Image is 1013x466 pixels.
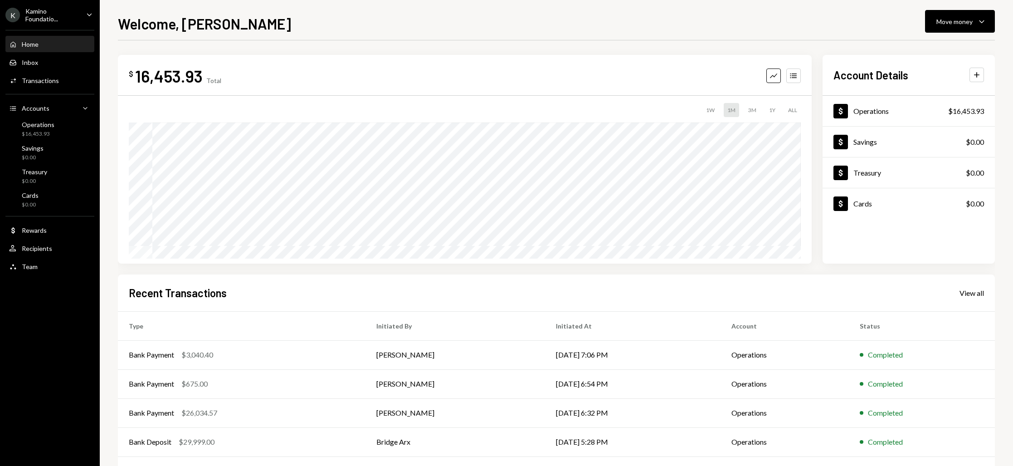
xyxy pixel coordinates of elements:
div: $0.00 [22,177,47,185]
td: [PERSON_NAME] [365,398,545,427]
a: Inbox [5,54,94,70]
div: Move money [936,17,973,26]
div: 16,453.93 [135,66,203,86]
div: Team [22,263,38,270]
a: Cards$0.00 [823,188,995,219]
td: [DATE] 6:32 PM [545,398,721,427]
h1: Welcome, [PERSON_NAME] [118,15,291,33]
a: Cards$0.00 [5,189,94,211]
div: $675.00 [181,378,208,389]
div: Savings [22,144,44,152]
div: $0.00 [966,167,984,178]
a: Home [5,36,94,52]
td: Operations [721,369,849,398]
th: Initiated By [365,311,545,340]
div: $0.00 [22,154,44,162]
div: $0.00 [966,198,984,209]
div: Operations [22,121,54,128]
a: Operations$16,453.93 [5,118,94,140]
a: View all [959,288,984,298]
button: Move money [925,10,995,33]
div: Bank Deposit [129,437,171,447]
th: Type [118,311,365,340]
div: 3M [745,103,760,117]
div: Completed [868,407,903,418]
div: $0.00 [22,201,39,209]
div: 1W [702,103,718,117]
div: Rewards [22,226,47,234]
div: $ [129,69,133,78]
td: Operations [721,340,849,369]
a: Savings$0.00 [5,142,94,163]
a: Treasury$0.00 [5,165,94,187]
a: Accounts [5,100,94,116]
div: Kamino Foundatio... [25,7,79,23]
div: Completed [868,378,903,389]
a: Team [5,258,94,275]
div: Bank Payment [129,349,174,360]
div: Transactions [22,77,59,84]
div: Accounts [22,104,49,112]
div: $3,040.40 [181,349,213,360]
div: ALL [784,103,801,117]
a: Recipients [5,240,94,256]
td: Bridge Arx [365,427,545,456]
h2: Account Details [833,68,908,83]
div: Savings [853,137,877,146]
div: Cards [22,191,39,199]
th: Account [721,311,849,340]
a: Operations$16,453.93 [823,96,995,126]
div: Completed [868,437,903,447]
th: Initiated At [545,311,721,340]
div: Treasury [22,168,47,176]
div: Bank Payment [129,378,174,389]
div: Treasury [853,168,881,177]
td: [DATE] 5:28 PM [545,427,721,456]
a: Treasury$0.00 [823,157,995,188]
a: Rewards [5,222,94,238]
td: [PERSON_NAME] [365,340,545,369]
div: 1Y [765,103,779,117]
div: Operations [853,107,889,115]
div: $26,034.57 [181,407,217,418]
td: [DATE] 7:06 PM [545,340,721,369]
div: 1M [724,103,739,117]
a: Transactions [5,72,94,88]
div: Bank Payment [129,407,174,418]
td: [DATE] 6:54 PM [545,369,721,398]
td: [PERSON_NAME] [365,369,545,398]
div: Home [22,40,39,48]
td: Operations [721,427,849,456]
div: Inbox [22,59,38,66]
div: Total [206,77,221,84]
div: $29,999.00 [179,437,214,447]
div: Recipients [22,245,52,252]
a: Savings$0.00 [823,127,995,157]
div: $0.00 [966,137,984,147]
div: K [5,8,20,22]
div: $16,453.93 [948,106,984,117]
td: Operations [721,398,849,427]
th: Status [849,311,995,340]
div: $16,453.93 [22,130,54,138]
h2: Recent Transactions [129,285,227,300]
div: Cards [853,199,872,208]
div: Completed [868,349,903,360]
